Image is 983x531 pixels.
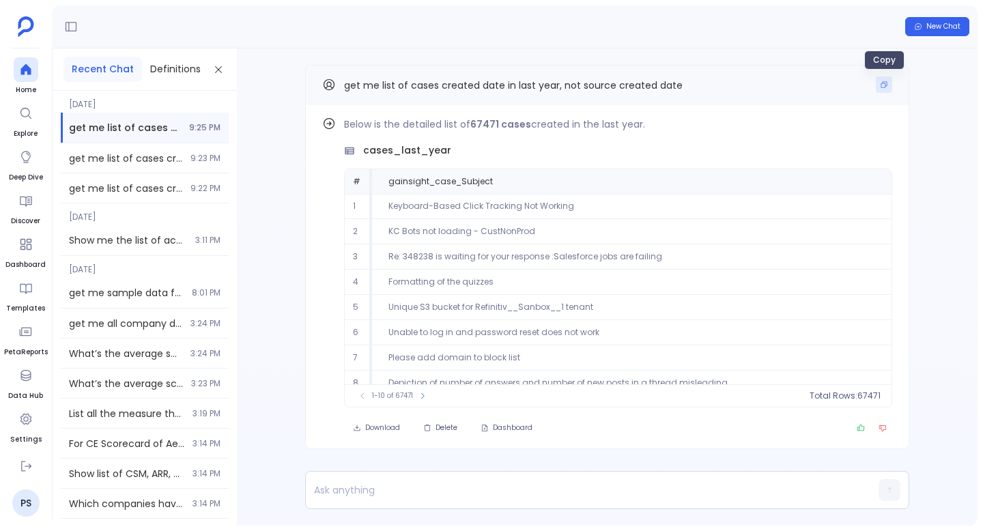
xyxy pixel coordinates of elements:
span: get me list of cases created date in last year, not source created date [69,121,181,134]
p: Below is the detailed list of created in the last year. [344,116,892,132]
span: 3:14 PM [193,498,220,509]
span: For CE Scorecard of Aerolase, what are the different relationships and which relation have the hi... [69,437,184,450]
button: Definitions [142,57,209,82]
span: [DATE] [61,91,229,110]
span: What’s the average score for the final question in surveys submitted by Google stakeholders? [69,377,183,390]
span: What’s the average score for the final question in surveys submitted by Google stakeholders? [69,347,182,360]
td: Depiction of number of answers and number of new posts in a thread misleading [372,371,892,396]
td: 3 [345,244,372,270]
td: 2 [345,219,372,244]
td: 1 [345,194,372,219]
td: Unique S3 bucket for Refinitiv__Sanbox__1 tenant [372,295,892,320]
span: 3:11 PM [195,235,220,246]
span: [DATE] [61,256,229,275]
span: 9:25 PM [189,122,220,133]
button: Download [344,418,409,437]
a: Templates [6,276,45,314]
td: 8 [345,371,372,396]
button: Copy [876,76,892,93]
strong: 67471 cases [470,117,531,131]
span: 8:01 PM [192,287,220,298]
span: 3:19 PM [193,408,220,419]
a: PetaReports [4,319,48,358]
span: Show list of CSM, ARR, and scorecard type for relationships at Aurora Solar under CS Scorecard, w... [69,467,184,480]
td: Keyboard-Based Click Tracking Not Working [372,194,892,219]
span: 3:14 PM [193,438,220,449]
span: Dashboard [5,259,46,270]
span: Total Rows: [810,390,857,401]
span: [DATE] [61,203,229,223]
span: 3:14 PM [193,468,220,479]
a: Dashboard [5,232,46,270]
span: get me list of cases created in last year [69,152,182,165]
td: Re: 348238 is waiting for your response :Salesforce jobs are failing [372,244,892,270]
span: Data Hub [8,390,43,401]
span: # [353,175,360,187]
a: Deep Dive [9,145,43,183]
button: Dashboard [472,418,541,437]
span: Home [14,85,38,96]
button: New Chat [905,17,969,36]
span: get me list of cases created in last year [69,182,182,195]
span: Which companies have both a CS Scorecard and Professional Services Scorecard applied to different... [69,497,184,511]
span: Explore [14,128,38,139]
span: 9:23 PM [190,153,220,164]
img: petavue logo [18,16,34,37]
a: Discover [11,188,40,227]
td: 7 [345,345,372,371]
span: 9:22 PM [190,183,220,194]
span: 1-10 of 67471 [372,390,413,401]
td: KC Bots not loading - CustNonProd [372,219,892,244]
button: Recent Chat [63,57,142,82]
a: Settings [10,407,42,445]
span: 3:24 PM [190,348,220,359]
td: 6 [345,320,372,345]
a: Data Hub [8,363,43,401]
span: 67471 [857,390,881,401]
td: Please add domain to block list [372,345,892,371]
td: Unable to log in and password reset does not work [372,320,892,345]
span: Templates [6,303,45,314]
span: List all the measure that are flagged red by csm in the 1st week of june [69,407,184,420]
span: gainsight_case_Subject [388,176,493,187]
span: cases_last_year [363,143,451,158]
span: Download [365,423,400,433]
span: get me list of cases created date in last year, not source created date [344,78,683,92]
td: 4 [345,270,372,295]
span: get me sample data from companies table [69,286,184,300]
td: Formatting of the quizzes [372,270,892,295]
span: 3:24 PM [190,318,220,329]
button: Delete [414,418,466,437]
span: Dashboard [493,423,532,433]
td: 5 [345,295,372,320]
span: New Chat [926,22,960,31]
a: Home [14,57,38,96]
div: Copy [864,51,904,70]
span: Settings [10,434,42,445]
span: get me all company details [69,317,182,330]
span: Deep Dive [9,172,43,183]
span: PetaReports [4,347,48,358]
span: Discover [11,216,40,227]
span: 3:23 PM [191,378,220,389]
a: Explore [14,101,38,139]
span: Delete [436,423,457,433]
span: Show me the list of accounts up for renewal in the next 90 days [69,233,187,247]
a: PS [12,489,40,517]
